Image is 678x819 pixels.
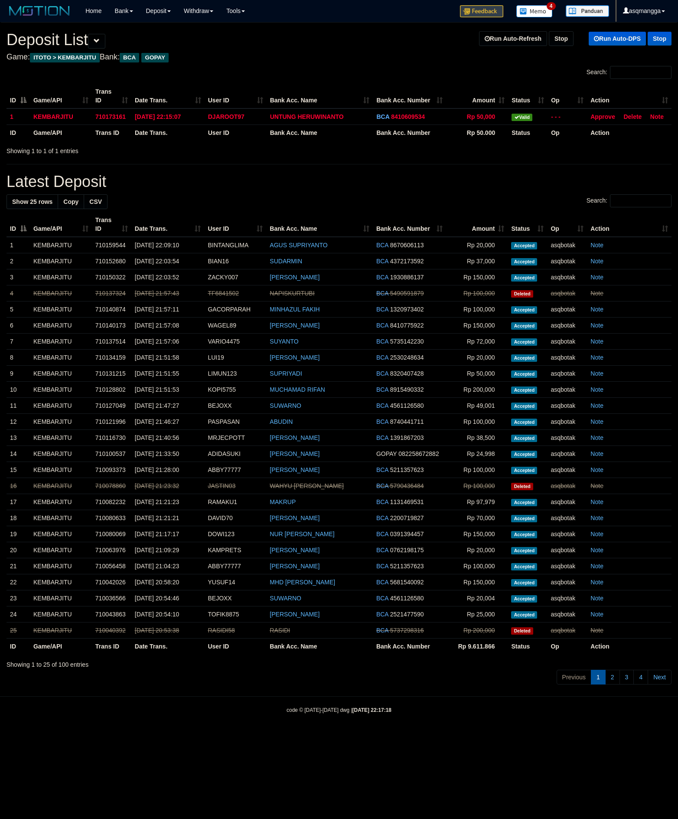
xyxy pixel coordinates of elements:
input: Search: [610,66,671,79]
th: ID [7,124,30,141]
h1: Deposit List [7,31,671,49]
span: BCA [376,290,388,297]
td: KEMBARJITU [30,350,92,366]
td: 710137514 [92,334,131,350]
a: Run Auto-DPS [589,32,646,46]
a: Note [590,579,603,586]
td: Rp 150,000 [446,318,508,334]
span: Accepted [511,435,537,442]
span: Copy 8320407428 to clipboard [390,370,424,377]
a: NUR [PERSON_NAME] [270,531,334,537]
a: Note [590,306,603,313]
span: Copy 4372173592 to clipboard [390,258,424,265]
input: Search: [610,194,671,207]
th: Game/API [30,124,92,141]
td: [DATE] 22:03:54 [131,253,205,269]
span: BCA [376,338,388,345]
td: MRJECPOTT [204,430,266,446]
td: 2 [7,253,30,269]
td: 17 [7,494,30,510]
td: Rp 100,000 [446,285,508,301]
a: WAHYU [PERSON_NAME] [270,482,344,489]
span: Copy 082258672882 to clipboard [398,450,439,457]
a: SUDARMIN [270,258,302,265]
a: Note [590,498,603,505]
td: Rp 50,000 [446,366,508,382]
a: MINHAZUL FAKIH [270,306,319,313]
a: Note [650,113,664,120]
a: MAKRUP [270,498,296,505]
td: 6 [7,318,30,334]
span: Deleted [511,483,533,490]
span: Accepted [511,419,537,426]
span: Copy 8410775922 to clipboard [390,322,424,329]
td: 710140173 [92,318,131,334]
a: Run Auto-Refresh [479,31,547,46]
td: [DATE] 21:51:58 [131,350,205,366]
td: asqbotak [547,430,587,446]
span: Copy 1131469531 to clipboard [390,498,424,505]
td: Rp 100,000 [446,462,508,478]
td: 710078860 [92,478,131,494]
th: Game/API: activate to sort column ascending [30,84,92,108]
td: 1 [7,108,30,125]
td: [DATE] 21:51:55 [131,366,205,382]
th: User ID: activate to sort column ascending [204,212,266,237]
a: Note [590,482,603,489]
a: [PERSON_NAME] [270,611,319,618]
th: Game/API: activate to sort column ascending [30,212,92,237]
td: [DATE] 21:57:11 [131,301,205,318]
td: 710128802 [92,382,131,398]
a: Previous [557,670,591,685]
a: Note [590,547,603,554]
td: asqbotak [547,334,587,350]
a: [PERSON_NAME] [270,274,319,281]
td: KEMBARJITU [30,382,92,398]
span: Copy 1320973402 to clipboard [390,306,424,313]
th: User ID [205,124,267,141]
a: Delete [623,113,642,120]
td: 10 [7,382,30,398]
td: [DATE] 21:47:27 [131,398,205,414]
span: [DATE] 22:15:07 [135,113,181,120]
a: Note [590,563,603,570]
th: Trans ID: activate to sort column ascending [92,212,131,237]
td: 7 [7,334,30,350]
th: Bank Acc. Name: activate to sort column ascending [267,84,373,108]
a: Next [648,670,671,685]
img: MOTION_logo.png [7,4,72,17]
a: SUYANTO [270,338,298,345]
td: 11 [7,398,30,414]
a: Note [590,290,603,297]
a: MHD [PERSON_NAME] [270,579,335,586]
td: [DATE] 21:46:27 [131,414,205,430]
a: [PERSON_NAME] [270,450,319,457]
td: Rp 72,000 [446,334,508,350]
td: Rp 37,000 [446,253,508,269]
a: SUWARNO [270,402,301,409]
span: Accepted [511,258,537,265]
a: 4 [633,670,648,685]
a: Note [590,354,603,361]
span: Copy 5211357623 to clipboard [390,466,424,473]
td: KEMBARJITU [30,269,92,285]
td: [DATE] 21:33:50 [131,446,205,462]
label: Search: [587,66,671,79]
span: Accepted [511,467,537,474]
span: Accepted [511,306,537,314]
span: Copy 2530248634 to clipboard [390,354,424,361]
a: RASIDI [270,627,290,634]
td: 710100537 [92,446,131,462]
a: Copy [58,194,84,209]
span: 4 [547,2,556,10]
td: 16 [7,478,30,494]
span: BCA [376,498,388,505]
th: Date Trans. [131,124,205,141]
td: [DATE] 21:51:53 [131,382,205,398]
span: GOPAY [141,53,169,62]
a: Note [590,274,603,281]
a: Note [590,450,603,457]
span: Accepted [511,387,537,394]
td: asqbotak [547,285,587,301]
td: WAGEL89 [204,318,266,334]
